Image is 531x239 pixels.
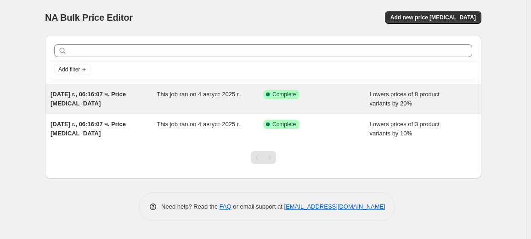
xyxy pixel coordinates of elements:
button: Add filter [54,64,91,75]
span: or email support at [232,203,284,210]
button: Add new price [MEDICAL_DATA] [385,11,481,24]
span: Add new price [MEDICAL_DATA] [390,14,476,21]
span: NA Bulk Price Editor [45,12,133,23]
span: This job ran on 4 август 2025 г.. [157,91,242,98]
span: Add filter [58,66,80,73]
span: Need help? Read the [161,203,220,210]
span: Lowers prices of 8 product variants by 20% [370,91,440,107]
nav: Pagination [251,151,276,164]
span: [DATE] г., 06:16:07 ч. Price [MEDICAL_DATA] [51,91,126,107]
a: [EMAIL_ADDRESS][DOMAIN_NAME] [284,203,385,210]
span: Complete [272,121,296,128]
span: Lowers prices of 3 product variants by 10% [370,121,440,137]
span: [DATE] г., 06:16:07 ч. Price [MEDICAL_DATA] [51,121,126,137]
span: This job ran on 4 август 2025 г.. [157,121,242,128]
a: FAQ [220,203,232,210]
span: Complete [272,91,296,98]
